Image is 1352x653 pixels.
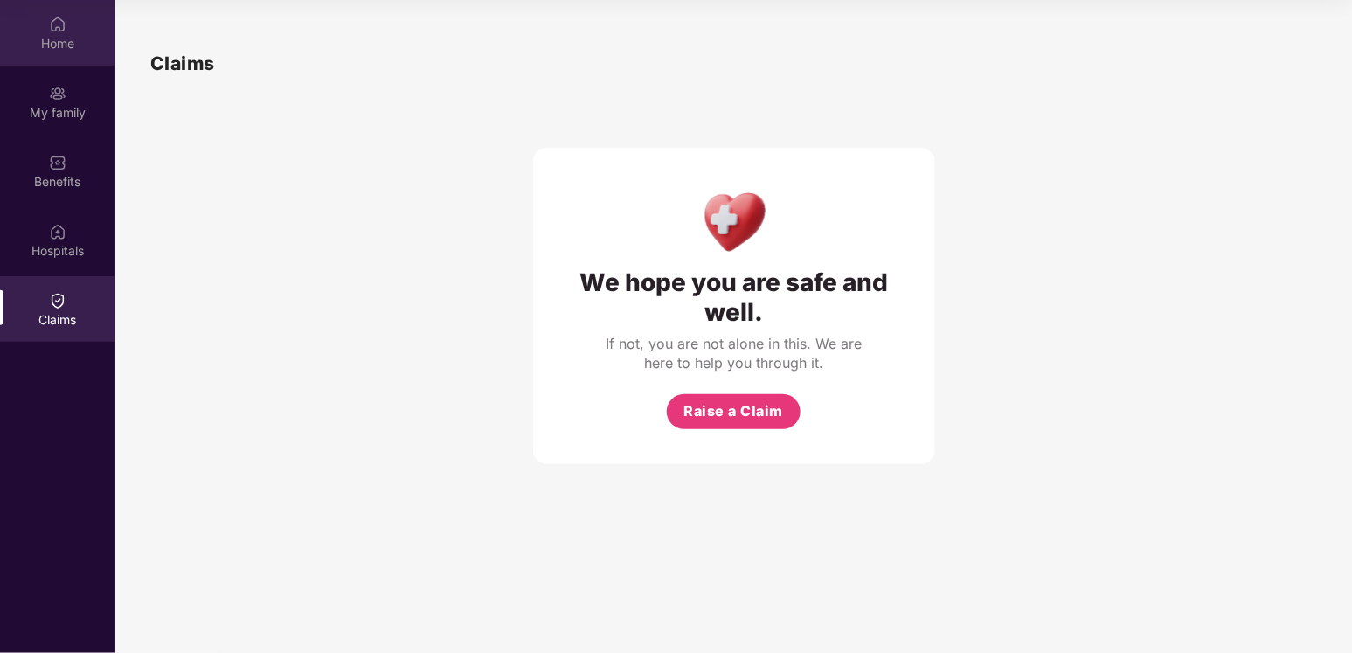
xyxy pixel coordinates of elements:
[150,49,215,78] h1: Claims
[684,400,784,422] span: Raise a Claim
[49,16,66,33] img: svg+xml;base64,PHN2ZyBpZD0iSG9tZSIgeG1sbnM9Imh0dHA6Ly93d3cudzMub3JnLzIwMDAvc3ZnIiB3aWR0aD0iMjAiIG...
[696,183,772,259] img: Health Care
[603,334,865,372] div: If not, you are not alone in this. We are here to help you through it.
[49,154,66,171] img: svg+xml;base64,PHN2ZyBpZD0iQmVuZWZpdHMiIHhtbG5zPSJodHRwOi8vd3d3LnczLm9yZy8yMDAwL3N2ZyIgd2lkdGg9Ij...
[49,223,66,240] img: svg+xml;base64,PHN2ZyBpZD0iSG9zcGl0YWxzIiB4bWxucz0iaHR0cDovL3d3dy53My5vcmcvMjAwMC9zdmciIHdpZHRoPS...
[49,292,66,309] img: svg+xml;base64,PHN2ZyBpZD0iQ2xhaW0iIHhtbG5zPSJodHRwOi8vd3d3LnczLm9yZy8yMDAwL3N2ZyIgd2lkdGg9IjIwIi...
[49,85,66,102] img: svg+xml;base64,PHN2ZyB3aWR0aD0iMjAiIGhlaWdodD0iMjAiIHZpZXdCb3g9IjAgMCAyMCAyMCIgZmlsbD0ibm9uZSIgeG...
[667,394,801,429] button: Raise a Claim
[568,267,900,327] div: We hope you are safe and well.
